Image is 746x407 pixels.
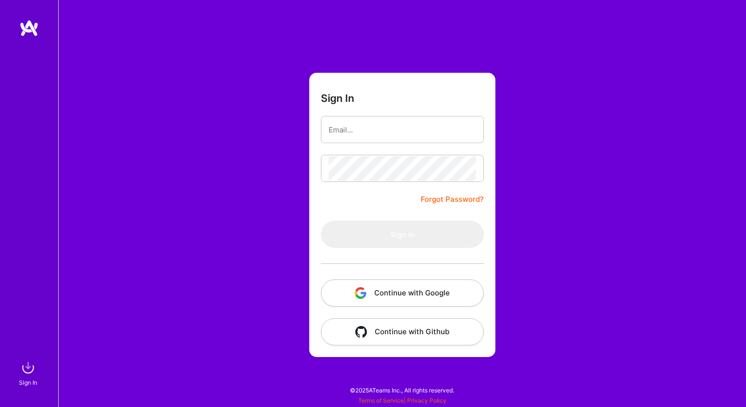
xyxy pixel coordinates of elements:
[421,194,484,205] a: Forgot Password?
[19,377,37,388] div: Sign In
[321,279,484,307] button: Continue with Google
[355,326,367,338] img: icon
[321,92,354,104] h3: Sign In
[58,378,746,402] div: © 2025 ATeams Inc., All rights reserved.
[355,287,366,299] img: icon
[321,318,484,345] button: Continue with Github
[321,221,484,248] button: Sign In
[358,397,446,404] span: |
[20,358,38,388] a: sign inSign In
[329,117,476,142] input: Email...
[18,358,38,377] img: sign in
[407,397,446,404] a: Privacy Policy
[358,397,404,404] a: Terms of Service
[19,19,39,37] img: logo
